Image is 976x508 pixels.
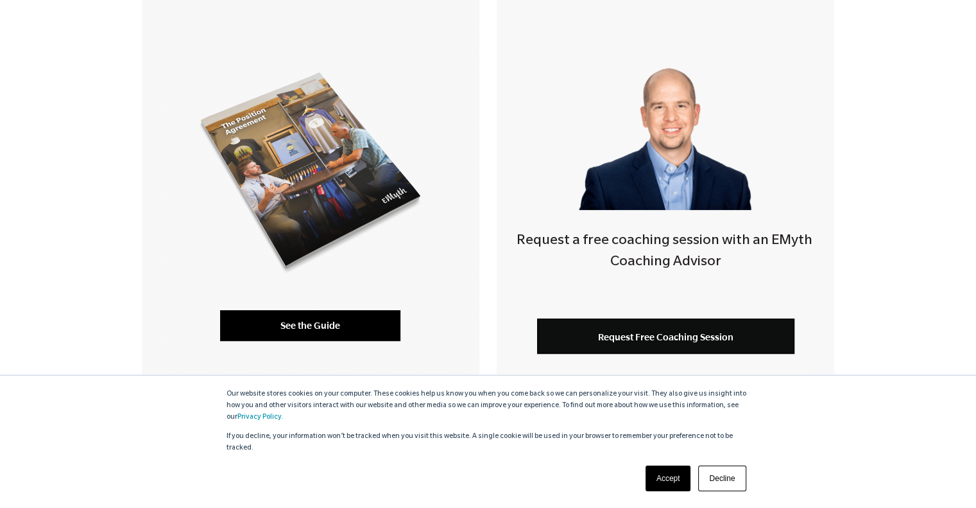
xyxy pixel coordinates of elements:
a: Request Free Coaching Session [537,319,794,354]
p: If you decline, your information won’t be tracked when you visit this website. A single cookie wi... [227,431,750,454]
a: Accept [646,466,691,491]
h4: Request a free coaching session with an EMyth Coaching Advisor [497,231,834,274]
a: Decline [698,466,746,491]
p: Our website stores cookies on your computer. These cookies help us know you when you come back so... [227,389,750,423]
a: Privacy Policy [237,414,281,421]
a: See the Guide [220,310,400,341]
img: Smart-business-coach.png [573,44,758,210]
span: Request Free Coaching Session [598,331,733,342]
img: position-agreement-mockup-1 [179,59,441,290]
